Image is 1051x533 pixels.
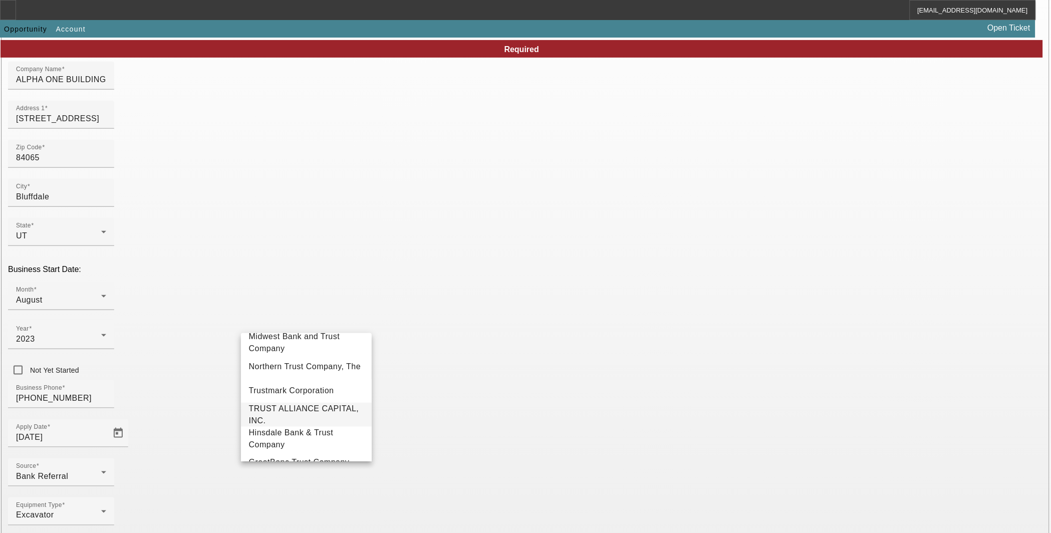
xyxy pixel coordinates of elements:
span: Midwest Bank and Trust Company [249,332,340,353]
mat-label: Business Phone [16,385,62,391]
p: Business Start Date: [8,265,1043,274]
span: Northern Trust Company, The [249,362,361,371]
mat-label: Year [16,326,29,332]
mat-label: Source [16,463,36,469]
mat-label: City [16,183,27,190]
label: Not Yet Started [28,365,79,375]
span: GreatBanc Trust Company [249,458,350,467]
mat-label: Equipment Type [16,502,62,508]
mat-label: Company Name [16,66,62,73]
mat-label: Apply Date [16,424,47,430]
span: Opportunity [4,25,47,33]
mat-label: Address 1 [16,105,45,112]
span: UT [16,231,27,240]
span: Trustmark Corporation [249,386,334,395]
span: TRUST ALLIANCE CAPITAL, INC. [249,404,359,425]
span: 2023 [16,335,35,343]
mat-label: State [16,222,31,229]
button: Open calendar [108,423,128,443]
mat-label: Month [16,287,34,293]
mat-label: Zip Code [16,144,42,151]
button: Account [54,20,88,38]
a: Open Ticket [984,20,1034,37]
span: Hinsdale Bank & Trust Company [249,428,334,449]
span: Excavator [16,511,54,519]
span: Bank Referral [16,472,68,480]
span: Required [504,45,539,54]
span: August [16,296,43,304]
span: Account [56,25,86,33]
